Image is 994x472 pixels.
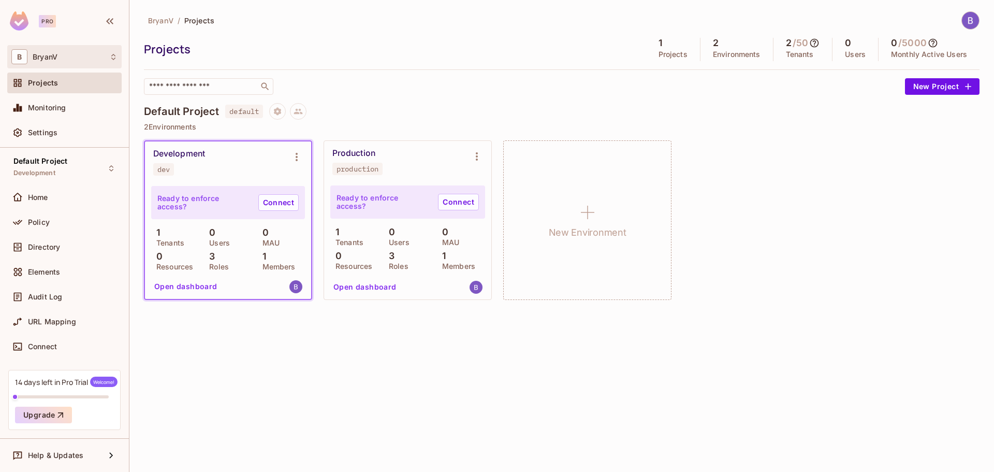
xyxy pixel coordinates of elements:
p: Monthly Active Users [891,50,967,59]
h5: / 5000 [898,38,927,48]
div: Development [153,149,205,159]
p: MAU [437,238,459,247]
p: Users [845,50,866,59]
p: 3 [384,251,394,261]
div: 14 days left in Pro Trial [15,377,118,387]
p: 1 [437,251,446,261]
img: Bryan Valentine [962,12,979,29]
p: 0 [330,251,342,261]
span: URL Mapping [28,318,76,326]
a: Connect [258,194,299,211]
span: Monitoring [28,104,66,112]
p: Roles [384,262,408,270]
div: Projects [144,41,641,57]
p: 0 [151,251,163,262]
p: Tenants [786,50,814,59]
h5: / 50 [793,38,808,48]
span: Help & Updates [28,451,83,460]
span: Connect [28,342,57,351]
p: Roles [204,263,229,271]
button: Open dashboard [329,279,401,295]
p: MAU [257,239,280,247]
span: Policy [28,218,50,226]
h1: New Environment [549,225,626,240]
span: B [11,49,27,64]
button: Environment settings [466,146,487,167]
span: Directory [28,243,60,251]
div: Pro [39,15,56,27]
span: Home [28,193,48,202]
p: 0 [257,227,269,238]
span: BryanV [148,16,173,25]
p: 1 [330,227,339,237]
li: / [178,16,180,25]
span: Elements [28,268,60,276]
h5: 2 [786,38,792,48]
button: Upgrade [15,407,72,423]
span: Workspace: BryanV [33,53,57,61]
p: Members [437,262,475,270]
p: Projects [659,50,688,59]
p: Tenants [330,238,363,247]
button: Environment settings [286,147,307,167]
img: jbvalentine1972@gmail.com [289,280,302,293]
button: New Project [905,78,980,95]
p: Ready to enforce access? [337,194,430,210]
p: Environments [713,50,761,59]
p: 2 Environments [144,123,980,131]
p: Resources [151,263,193,271]
h5: 1 [659,38,662,48]
p: Tenants [151,239,184,247]
span: Welcome! [90,377,118,387]
a: Connect [438,194,479,210]
p: Resources [330,262,372,270]
h5: 2 [713,38,719,48]
p: Members [257,263,296,271]
img: SReyMgAAAABJRU5ErkJggg== [10,11,28,31]
p: Ready to enforce access? [157,194,250,211]
span: Project settings [269,108,286,118]
button: Open dashboard [150,278,222,295]
div: production [337,165,378,173]
span: Default Project [13,157,67,165]
p: 1 [257,251,266,262]
p: Users [204,239,230,247]
div: dev [157,165,170,174]
p: 1 [151,227,160,238]
p: 0 [437,227,448,237]
img: jbvalentine1972@gmail.com [470,281,483,294]
p: 3 [204,251,215,262]
h4: Default Project [144,105,219,118]
span: Development [13,169,55,177]
p: 0 [384,227,395,237]
div: Production [332,148,375,159]
p: Users [384,238,410,247]
span: Projects [184,16,214,25]
span: Projects [28,79,58,87]
span: Settings [28,128,57,137]
p: 0 [204,227,215,238]
h5: 0 [845,38,851,48]
span: default [225,105,263,118]
h5: 0 [891,38,897,48]
span: Audit Log [28,293,62,301]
